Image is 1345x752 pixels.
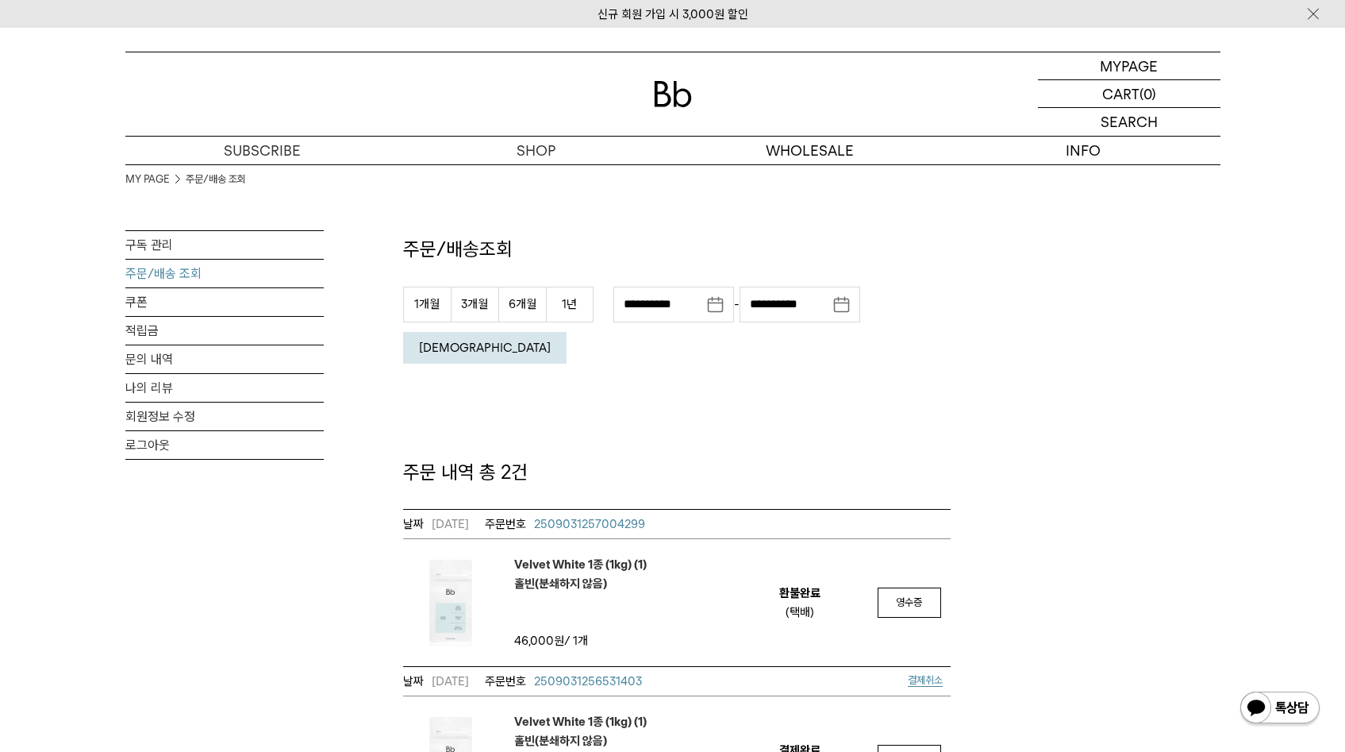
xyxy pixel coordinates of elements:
img: Velvet White [403,555,498,650]
div: - [613,287,860,322]
em: [DATE] [403,672,469,691]
a: 주문/배송 조회 [186,172,246,187]
a: 주문/배송 조회 [125,260,324,287]
p: SEARCH [1101,108,1158,136]
a: Velvet White 1종 (1kg) (1)홀빈(분쇄하지 않음) [514,712,647,750]
a: 문의 내역 [125,345,324,373]
div: (택배) [786,603,814,622]
button: 6개월 [498,287,546,322]
p: 주문 내역 총 2건 [403,459,951,486]
p: MYPAGE [1100,52,1158,79]
p: CART [1102,80,1139,107]
p: WHOLESALE [673,137,947,164]
a: SHOP [399,137,673,164]
p: INFO [947,137,1220,164]
a: Velvet White 1종 (1kg) (1)홀빈(분쇄하지 않음) [514,555,647,593]
a: 결제취소 [908,674,943,687]
p: (0) [1139,80,1156,107]
em: Velvet White 1종 (1kg) (1) 홀빈(분쇄하지 않음) [514,712,647,750]
span: 2509031256531403 [534,674,642,688]
a: 영수증 [878,588,941,618]
td: / 1개 [514,631,649,650]
a: 적립금 [125,317,324,345]
button: 1년 [546,287,594,322]
a: MY PAGE [125,172,170,187]
button: [DEMOGRAPHIC_DATA] [403,332,567,364]
img: 로고 [654,81,692,107]
strong: 46,000원 [514,634,564,648]
p: 주문/배송조회 [403,236,951,263]
a: MYPAGE [1038,52,1220,80]
a: 쿠폰 [125,288,324,316]
span: 결제취소 [908,674,943,686]
a: 신규 회원 가입 시 3,000원 할인 [598,7,748,21]
a: CART (0) [1038,80,1220,108]
a: SUBSCRIBE [125,137,399,164]
button: 1개월 [403,287,451,322]
a: 로그아웃 [125,431,324,459]
a: 2509031256531403 [485,672,642,691]
img: 카카오톡 채널 1:1 채팅 버튼 [1239,690,1321,728]
em: [DATE] [403,515,469,534]
em: 환불완료 [779,584,820,603]
span: 2509031257004299 [534,517,645,531]
a: 구독 관리 [125,231,324,259]
em: Velvet White 1종 (1kg) (1) 홀빈(분쇄하지 않음) [514,555,647,593]
em: [DEMOGRAPHIC_DATA] [419,341,551,355]
span: 영수증 [896,596,922,608]
button: 3개월 [451,287,498,322]
a: 나의 리뷰 [125,374,324,402]
a: 2509031257004299 [485,515,645,534]
a: 회원정보 수정 [125,403,324,430]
